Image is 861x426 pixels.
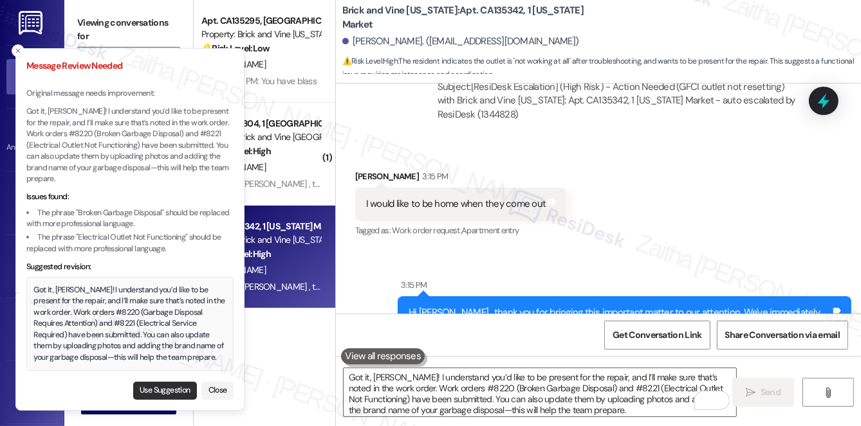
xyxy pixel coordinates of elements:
[26,262,234,273] div: Suggested revision:
[201,382,234,400] button: Close
[26,59,234,73] h3: Message Review Needed
[201,117,320,130] div: Apt. AL152304, 1 [GEOGRAPHIC_DATA]
[342,4,600,31] b: Brick and Vine [US_STATE]: Apt. CA135342, 1 [US_STATE] Market
[419,170,448,183] div: 3:15 PM
[201,220,320,233] div: Apt. CA135342, 1 [US_STATE] Market
[6,186,58,220] a: Site Visit •
[133,382,197,400] button: Use Suggestion
[746,387,755,398] i: 
[201,42,270,54] strong: 💡 Risk Level: Low
[77,13,180,47] label: Viewing conversations for
[398,278,427,292] div: 3:15 PM
[823,387,833,398] i: 
[355,170,567,188] div: [PERSON_NAME]
[6,375,58,410] a: Leads
[6,249,58,283] a: Insights •
[201,75,317,87] div: [DATE] 6:33 PM: You have blass
[613,328,701,342] span: Get Conversation Link
[34,285,227,364] div: Got it, [PERSON_NAME]! I understand you’d like to be present for the repair, and I’ll make sure t...
[761,386,781,399] span: Send
[201,248,271,260] strong: ⚠️ Risk Level: High
[409,306,831,347] div: Hi [PERSON_NAME] , thank you for bringing this important matter to our attention. We've immediate...
[19,11,45,35] img: ResiDesk Logo
[201,161,266,173] span: [PERSON_NAME]
[201,28,320,41] div: Property: Brick and Vine [US_STATE]
[26,106,234,185] p: Got it, [PERSON_NAME]! I understand you’d like to be present for the repair, and I’ll make sure t...
[26,208,234,230] li: The phrase "Broken Garbage Disposal" should be replaced with more professional language.
[342,35,579,48] div: [PERSON_NAME]. ([EMAIL_ADDRESS][DOMAIN_NAME])
[201,233,320,247] div: Property: Brick and Vine [US_STATE]
[604,321,710,350] button: Get Conversation Link
[438,80,798,121] div: Subject: [ResiDesk Escalation] (High Risk) - Action Needed (GFCI outlet not resetting) with Brick...
[26,191,234,203] div: Issues found:
[342,55,861,82] span: : The resident indicates the outlet is 'not working at all' after troubleshooting, and wants to b...
[201,145,271,157] strong: ⚠️ Risk Level: High
[201,264,266,276] span: [PERSON_NAME]
[201,130,320,144] div: Property: Brick and Vine [GEOGRAPHIC_DATA]
[26,232,234,254] li: The phrase "Electrical Outlet Not Functioning" should be replaced with more professional language.
[6,59,58,94] a: Inbox
[717,321,848,350] button: Share Conversation via email
[725,328,840,342] span: Share Conversation via email
[461,225,519,236] span: Apartment entry
[342,56,398,66] strong: ⚠️ Risk Level: High
[732,378,795,407] button: Send
[393,225,462,236] span: Work order request ,
[12,44,24,57] button: Close toast
[344,368,736,416] textarea: To enrich screen reader interactions, please activate Accessibility in Grammarly extension settings
[355,221,567,240] div: Tagged as:
[201,58,266,70] span: [PERSON_NAME]
[366,197,546,211] div: I would like to be home when they come out
[201,14,320,28] div: Apt. CA135295, [GEOGRAPHIC_DATA][US_STATE]
[6,312,58,346] a: Buildings
[26,88,234,100] p: Original message needs improvement:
